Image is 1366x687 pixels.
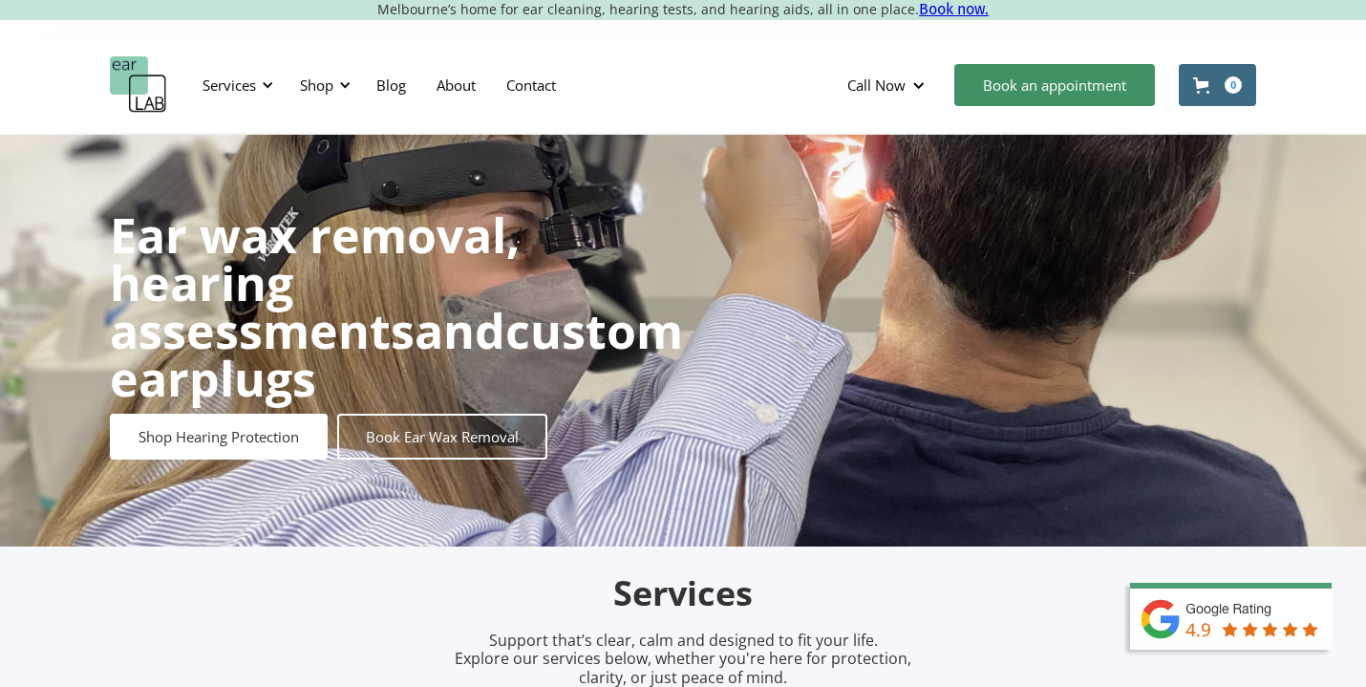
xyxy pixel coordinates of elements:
div: 0 [1225,76,1242,94]
h2: Services [234,571,1132,616]
a: About [421,57,491,113]
p: Support that’s clear, calm and designed to fit your life. Explore our services below, whether you... [430,632,936,687]
strong: Ear wax removal, hearing assessments [110,203,520,363]
a: Book an appointment [954,64,1155,106]
a: Blog [361,57,421,113]
strong: custom earplugs [110,298,683,411]
a: Book Ear Wax Removal [337,414,547,460]
a: Open cart [1179,64,1256,106]
div: Shop [300,75,333,95]
div: Call Now [832,56,945,114]
a: Shop Hearing Protection [110,414,328,460]
div: Services [203,75,256,95]
div: Call Now [847,75,906,95]
div: Shop [288,56,356,114]
a: home [110,56,167,114]
div: Services [191,56,279,114]
h1: and [110,211,683,402]
a: Contact [491,57,571,113]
